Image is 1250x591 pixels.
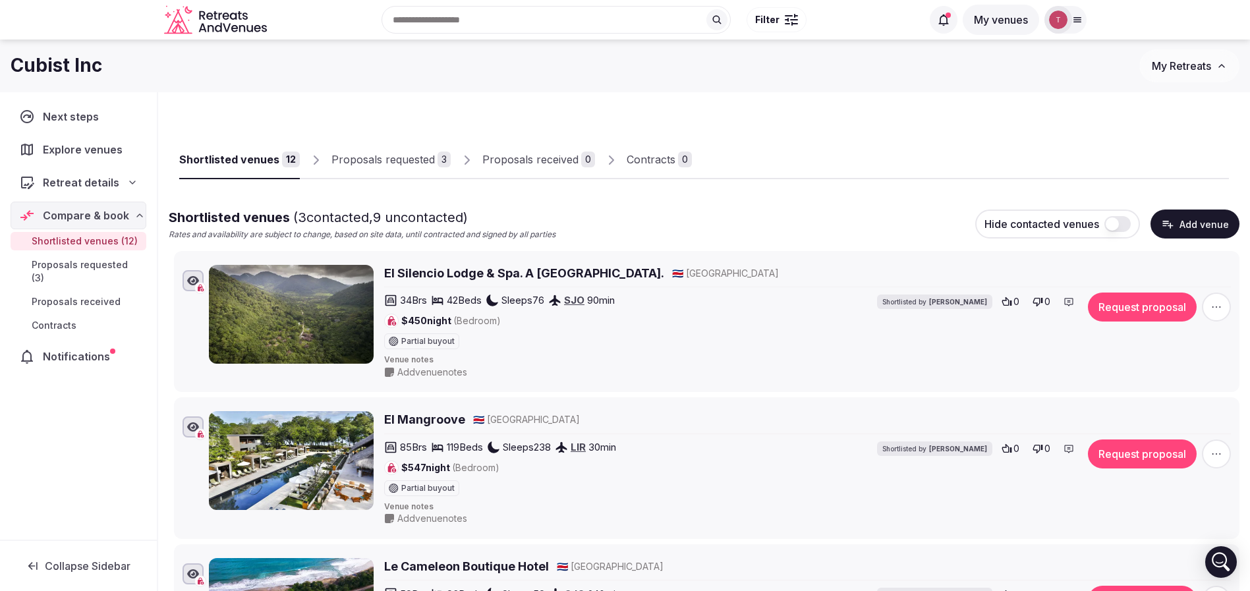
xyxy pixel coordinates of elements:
a: Le Cameleon Boutique Hotel [384,558,549,575]
span: 30 min [588,440,616,454]
div: Shortlisted by [877,441,992,456]
p: Rates and availability are subject to change, based on site data, until contracted and signed by ... [169,229,555,240]
button: Filter [747,7,807,32]
a: El Silencio Lodge & Spa. A [GEOGRAPHIC_DATA]. [384,265,664,281]
button: My Retreats [1139,49,1239,82]
span: $547 night [401,461,499,474]
button: 🇨🇷 [557,560,568,573]
img: Thiago Martins [1049,11,1067,29]
a: Shortlisted venues12 [179,141,300,179]
a: My venues [963,13,1039,26]
button: 0 [1029,439,1054,458]
span: 34 Brs [400,293,427,307]
button: 0 [998,439,1023,458]
div: 3 [438,152,451,167]
a: Contracts [11,316,146,335]
span: Next steps [43,109,104,125]
div: 0 [581,152,595,167]
span: Filter [755,13,780,26]
span: Venue notes [384,501,1231,513]
span: Sleeps 238 [503,440,551,454]
span: 0 [1013,295,1019,308]
span: 🇨🇷 [557,561,568,572]
span: 42 Beds [447,293,482,307]
span: Add venue notes [397,512,467,525]
div: 12 [282,152,300,167]
div: Proposals requested [331,152,435,167]
h1: Cubist Inc [11,53,102,78]
span: 0 [1044,442,1050,455]
div: 0 [678,152,692,167]
a: Explore venues [11,136,146,163]
button: Request proposal [1088,293,1197,322]
span: Hide contacted venues [984,217,1099,231]
span: My Retreats [1152,59,1211,72]
img: El Mangroove [209,411,374,510]
span: Notifications [43,349,115,364]
span: Partial buyout [401,337,455,345]
span: [PERSON_NAME] [929,444,987,453]
div: Shortlisted venues [179,152,279,167]
span: Add venue notes [397,366,467,379]
span: Compare & book [43,208,129,223]
span: 85 Brs [400,440,427,454]
span: 119 Beds [447,440,483,454]
span: Contracts [32,319,76,332]
span: Proposals received [32,295,121,308]
span: Collapse Sidebar [45,559,130,573]
span: $450 night [401,314,501,327]
span: Proposals requested (3) [32,258,141,285]
span: 90 min [587,293,615,307]
a: Notifications [11,343,146,370]
span: 0 [1044,295,1050,308]
span: [PERSON_NAME] [929,297,987,306]
span: Partial buyout [401,484,455,492]
a: Proposals received0 [482,141,595,179]
span: ( 3 contacted, 9 uncontacted) [293,210,468,225]
a: SJO [564,294,584,306]
a: Shortlisted venues (12) [11,232,146,250]
span: (Bedroom) [453,315,501,326]
span: Venue notes [384,354,1231,366]
div: Shortlisted by [877,295,992,309]
button: My venues [963,5,1039,35]
span: Explore venues [43,142,128,157]
button: Request proposal [1088,439,1197,468]
span: [GEOGRAPHIC_DATA] [487,413,580,426]
div: Open Intercom Messenger [1205,546,1237,578]
a: Contracts0 [627,141,692,179]
button: 🇨🇷 [473,413,484,426]
a: Visit the homepage [164,5,270,35]
a: LIR [571,441,586,453]
span: Sleeps 76 [501,293,544,307]
button: Add venue [1151,210,1239,239]
button: 0 [1029,293,1054,311]
span: 🇨🇷 [672,267,683,279]
span: 0 [1013,442,1019,455]
a: El Mangroove [384,411,465,428]
span: [GEOGRAPHIC_DATA] [571,560,664,573]
span: [GEOGRAPHIC_DATA] [686,267,779,280]
span: 🇨🇷 [473,414,484,425]
span: Retreat details [43,175,119,190]
button: 0 [998,293,1023,311]
button: Collapse Sidebar [11,551,146,580]
img: El Silencio Lodge & Spa. A Relais & Chateaux Hotel. [209,265,374,364]
a: Proposals requested (3) [11,256,146,287]
span: (Bedroom) [452,462,499,473]
a: Proposals received [11,293,146,311]
span: Shortlisted venues [169,210,468,225]
div: Proposals received [482,152,579,167]
button: 🇨🇷 [672,267,683,280]
a: Proposals requested3 [331,141,451,179]
div: Contracts [627,152,675,167]
svg: Retreats and Venues company logo [164,5,270,35]
span: Shortlisted venues (12) [32,235,138,248]
a: Next steps [11,103,146,130]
